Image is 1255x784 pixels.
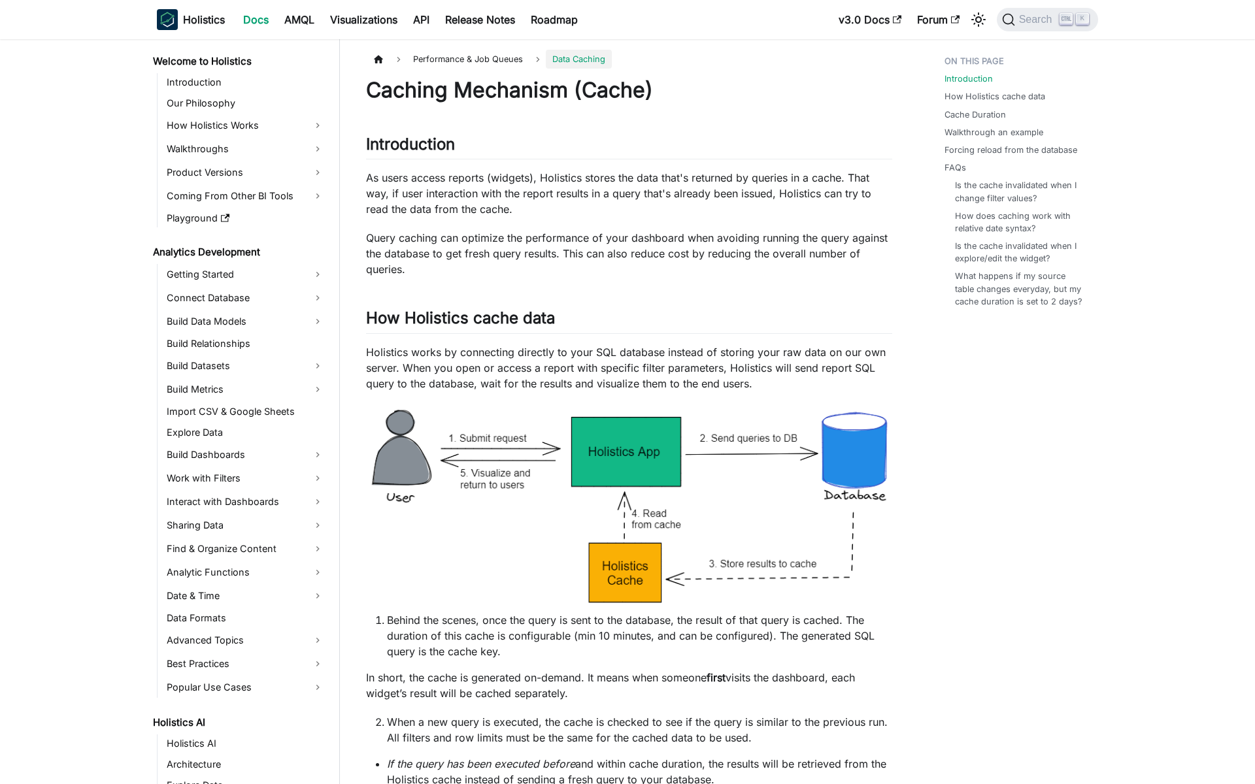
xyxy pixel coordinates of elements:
a: Architecture [163,755,328,774]
a: Playground [163,209,328,227]
a: Docs [235,9,276,30]
a: What happens if my source table changes everyday, but my cache duration is set to 2 days? [955,270,1085,308]
a: Best Practices [163,653,328,674]
a: Build Data Models [163,311,328,332]
a: How does caching work with relative date syntax? [955,210,1085,235]
a: Interact with Dashboards [163,491,328,512]
a: Is the cache invalidated when I change filter values? [955,179,1085,204]
a: v3.0 Docs [831,9,909,30]
a: Welcome to Holistics [149,52,328,71]
a: Build Metrics [163,379,328,400]
a: How Holistics cache data [945,90,1045,103]
p: Query caching can optimize the performance of your dashboard when avoiding running the query agai... [366,230,892,277]
nav: Breadcrumbs [366,50,892,69]
kbd: K [1076,13,1089,25]
a: Walkthrough an example [945,126,1043,139]
a: Work with Filters [163,468,328,489]
a: Roadmap [523,9,586,30]
a: Introduction [163,73,328,91]
h1: Caching Mechanism (Cache) [366,77,892,103]
a: HolisticsHolistics [157,9,225,30]
nav: Docs sidebar [144,39,340,784]
a: Cache Duration [945,108,1006,121]
a: Holistics AI [163,734,328,753]
a: API [405,9,437,30]
a: Build Relationships [163,335,328,353]
a: Date & Time [163,585,328,606]
li: When a new query is executed, the cache is checked to see if the query is similar to the previous... [387,714,892,745]
p: Holistics works by connecting directly to your SQL database instead of storing your raw data on o... [366,344,892,391]
button: Switch between dark and light mode (currently light mode) [968,9,989,30]
a: Introduction [945,73,993,85]
span: Search [1015,14,1060,25]
em: If the query has been executed before [387,757,575,770]
b: Holistics [183,12,225,27]
a: Coming From Other BI Tools [163,186,328,206]
a: Holistics AI [149,713,328,732]
img: Holistics [157,9,178,30]
button: Search (Ctrl+K) [997,8,1098,31]
a: Import CSV & Google Sheets [163,402,328,421]
a: Forum [909,9,967,30]
a: Release Notes [437,9,523,30]
a: Data Formats [163,609,328,627]
a: Analytics Development [149,243,328,261]
a: Build Dashboards [163,444,328,465]
a: Advanced Topics [163,630,328,651]
img: Cache Mechanism [366,404,892,609]
span: Data Caching [546,50,612,69]
a: Walkthroughs [163,139,328,159]
a: Popular Use Cases [163,677,328,698]
a: Forcing reload from the database [945,144,1077,156]
li: Behind the scenes, once the query is sent to the database, the result of that query is cached. Th... [387,612,892,659]
a: Connect Database [163,287,328,308]
a: Build Datasets [163,355,328,376]
a: Getting Started [163,264,328,285]
p: In short, the cache is generated on-demand. It means when someone visits the dashboard, each widg... [366,670,892,701]
a: Is the cache invalidated when I explore/edit the widget? [955,240,1085,265]
a: Sharing Data [163,515,328,536]
a: Product Versions [163,162,328,183]
a: Home page [366,50,391,69]
a: AMQL [276,9,322,30]
h2: How Holistics cache data [366,308,892,333]
p: As users access reports (widgets), Holistics stores the data that's returned by queries in a cach... [366,170,892,217]
a: Visualizations [322,9,405,30]
a: Find & Organize Content [163,538,328,559]
h2: Introduction [366,135,892,159]
a: How Holistics Works [163,115,328,136]
a: Analytic Functions [163,562,328,583]
a: Explore Data [163,423,328,442]
strong: first [707,671,726,684]
a: Our Philosophy [163,94,328,112]
span: Performance & Job Queues [407,50,529,69]
a: FAQs [945,161,966,174]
